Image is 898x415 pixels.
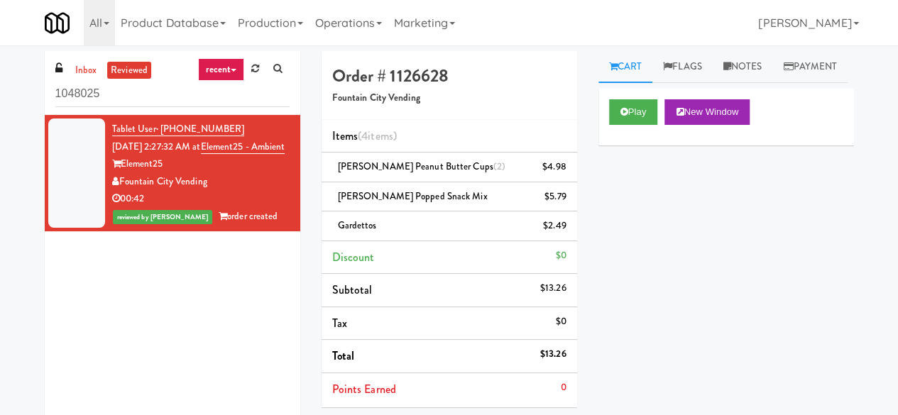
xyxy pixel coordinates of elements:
div: $5.79 [544,188,566,206]
input: Search vision orders [55,81,290,107]
span: Gardettos [338,218,377,232]
a: Flags [652,51,713,83]
span: [PERSON_NAME] Popped Snack Mix [338,189,488,203]
div: 00:42 [112,190,290,208]
span: [DATE] 2:27:32 AM at [112,140,201,153]
span: · [PHONE_NUMBER] [156,122,245,135]
a: Cart [598,51,653,83]
div: $13.26 [540,280,566,297]
span: Subtotal [332,282,373,298]
span: Points Earned [332,381,396,397]
span: Total [332,348,355,364]
a: Tablet User· [PHONE_NUMBER] [112,122,245,136]
h4: Order # 1126628 [332,67,566,85]
a: Element25 - Ambient [201,140,285,154]
li: Tablet User· [PHONE_NUMBER][DATE] 2:27:32 AM atElement25 - AmbientElement25Fountain City Vending0... [45,115,300,231]
span: (4 ) [358,128,397,144]
a: Notes [713,51,773,83]
div: 0 [560,379,566,397]
div: $2.49 [543,217,566,235]
span: order created [219,209,278,223]
h5: Fountain City Vending [332,93,566,104]
span: Tax [332,315,347,331]
span: (2) [493,160,505,173]
span: Items [332,128,397,144]
a: reviewed [107,62,151,79]
a: recent [198,58,245,81]
img: Micromart [45,11,70,35]
div: Element25 [112,155,290,173]
span: Discount [332,249,375,265]
ng-pluralize: items [368,128,393,144]
span: reviewed by [PERSON_NAME] [113,210,213,224]
button: New Window [664,99,750,125]
div: $0 [555,313,566,331]
a: Payment [772,51,848,83]
div: $4.98 [542,158,566,176]
div: Fountain City Vending [112,173,290,191]
span: [PERSON_NAME] Peanut Butter Cups [338,160,506,173]
div: $13.26 [540,345,566,363]
a: inbox [72,62,101,79]
button: Play [609,99,658,125]
div: $0 [555,247,566,265]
